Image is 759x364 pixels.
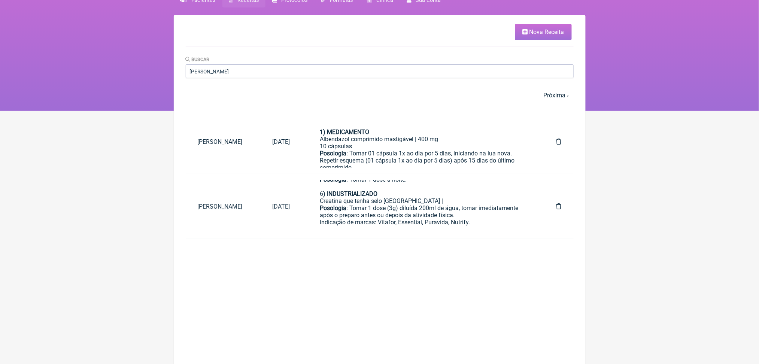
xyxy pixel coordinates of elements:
[186,87,574,103] nav: pager
[186,57,210,62] label: Buscar
[186,197,261,216] a: [PERSON_NAME]
[186,64,574,78] input: Paciente ou conteúdo da fórmula
[529,28,564,36] span: Nova Receita
[320,204,526,227] div: : Tomar 1 dose (3g) diluída 200ml de água, tomar imediatamente após o preparo antes ou depois da ...
[320,176,526,190] div: : Tomar 1 dose à noite.
[320,128,370,136] strong: 1) MEDICAMENTO
[261,197,302,216] a: [DATE]
[308,180,538,233] a: Vitamina A (palmitato [MEDICAL_DATA]) | 1.500 uiExcipiente | cápsula oleosa TCM ou óleo de abacat...
[261,132,302,151] a: [DATE]
[320,190,526,197] div: 6
[320,136,526,150] div: Albendazol comprimido mastigável | 400 mg 10 cápsulas
[324,190,378,197] strong: ) INDUSTRIALIZADO
[320,150,526,171] div: : Tomar 01 cápsula 1x ao dia por 5 dias, iniciando na lua nova. Repetir esquema (01 cápsula 1x ao...
[544,92,569,99] a: Próxima ›
[515,24,572,40] a: Nova Receita
[320,150,347,157] strong: Posologia
[320,197,526,204] div: Creatina que tenha selo [GEOGRAPHIC_DATA] |
[186,132,261,151] a: [PERSON_NAME]
[320,204,347,212] strong: Posologia
[308,115,538,168] a: 1) MEDICAMENTOAlbendazol comprimido mastigável | 400 mg10 cápsulasPosologia: Tomar 01 cápsula 1x ...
